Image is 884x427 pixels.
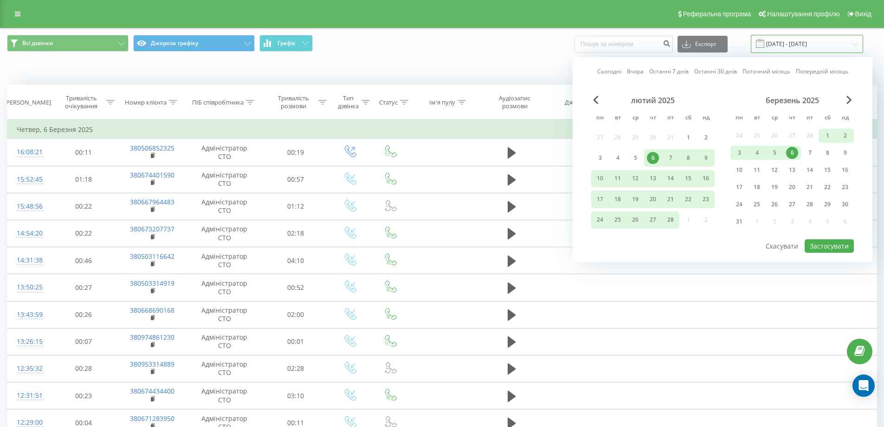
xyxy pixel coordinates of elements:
[17,143,41,161] div: 16:08:21
[804,181,816,193] div: 21
[628,112,642,125] abbr: середа
[130,279,174,288] a: 380503314919
[665,214,677,226] div: 28
[17,387,41,405] div: 12:31:51
[50,355,117,382] td: 00:28
[626,191,644,208] div: ср 19 лют 2025 р.
[130,414,174,423] a: 380671283950
[742,67,790,76] a: Поточний місяць
[626,149,644,166] div: ср 5 лют 2025 р.
[187,139,262,166] td: Адміністратор СТО
[591,170,609,187] div: пн 10 лют 2025 р.
[644,170,662,187] div: чт 13 лют 2025 р.
[852,374,875,397] div: Open Intercom Messenger
[682,193,694,205] div: 22
[50,274,117,301] td: 00:27
[629,193,641,205] div: 19
[130,387,174,395] a: 380674434400
[783,197,801,211] div: чт 27 бер 2025 р.
[591,149,609,166] div: пн 3 лют 2025 р.
[804,164,816,176] div: 14
[665,193,677,205] div: 21
[647,214,659,226] div: 27
[819,129,836,143] div: сб 1 бер 2025 р.
[820,112,834,125] abbr: субота
[783,180,801,194] div: чт 20 бер 2025 р.
[187,301,262,328] td: Адміністратор СТО
[766,180,783,194] div: ср 19 бер 2025 р.
[594,152,606,164] div: 3
[629,152,641,164] div: 5
[819,197,836,211] div: сб 29 бер 2025 р.
[17,251,41,269] div: 14:31:38
[50,247,117,274] td: 00:46
[647,172,659,184] div: 13
[262,355,329,382] td: 02:28
[768,181,781,193] div: 19
[682,131,694,144] div: 1
[733,198,745,210] div: 24
[627,67,644,76] a: Вчора
[821,130,833,142] div: 1
[17,171,41,189] div: 15:52:45
[751,147,763,159] div: 4
[187,355,262,382] td: Адміністратор СТО
[593,112,607,125] abbr: понеділок
[821,181,833,193] div: 22
[130,144,174,152] a: 380506852325
[733,216,745,228] div: 31
[821,147,833,159] div: 8
[626,211,644,229] div: ср 26 лют 2025 р.
[187,382,262,409] td: Адміністратор СТО
[700,172,712,184] div: 16
[766,197,783,211] div: ср 26 бер 2025 р.
[733,147,745,159] div: 3
[768,164,781,176] div: 12
[130,306,174,315] a: 380668690168
[262,193,329,220] td: 01:12
[748,163,766,177] div: вт 11 бер 2025 р.
[697,129,715,146] div: нд 2 лют 2025 р.
[133,35,255,52] button: Джерела трафіку
[855,10,871,18] span: Вихід
[750,112,764,125] abbr: вівторок
[804,198,816,210] div: 28
[262,301,329,328] td: 02:00
[262,328,329,355] td: 00:01
[58,94,104,110] div: Тривалість очікування
[130,252,174,261] a: 380503116642
[609,149,626,166] div: вт 4 лют 2025 р.
[730,163,748,177] div: пн 10 бер 2025 р.
[612,214,624,226] div: 25
[594,214,606,226] div: 24
[836,129,854,143] div: нд 2 бер 2025 р.
[821,164,833,176] div: 15
[681,112,695,125] abbr: субота
[838,112,852,125] abbr: неділя
[17,224,41,243] div: 14:54:20
[612,172,624,184] div: 11
[697,149,715,166] div: нд 9 лют 2025 р.
[767,10,839,18] span: Налаштування профілю
[768,112,781,125] abbr: середа
[665,152,677,164] div: 7
[682,152,694,164] div: 8
[748,146,766,160] div: вт 4 бер 2025 р.
[664,112,678,125] abbr: п’ятниця
[130,224,174,233] a: 380673207737
[593,96,599,104] span: Previous Month
[730,180,748,194] div: пн 17 бер 2025 р.
[836,146,854,160] div: нд 9 бер 2025 р.
[751,181,763,193] div: 18
[187,328,262,355] td: Адміністратор СТО
[730,197,748,211] div: пн 24 бер 2025 р.
[379,99,398,106] div: Статус
[733,181,745,193] div: 17
[662,211,679,229] div: пт 28 лют 2025 р.
[768,198,781,210] div: 26
[803,112,817,125] abbr: п’ятниця
[783,146,801,160] div: чт 6 бер 2025 р.
[262,382,329,409] td: 03:10
[7,35,129,52] button: Всі дзвінки
[751,164,763,176] div: 11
